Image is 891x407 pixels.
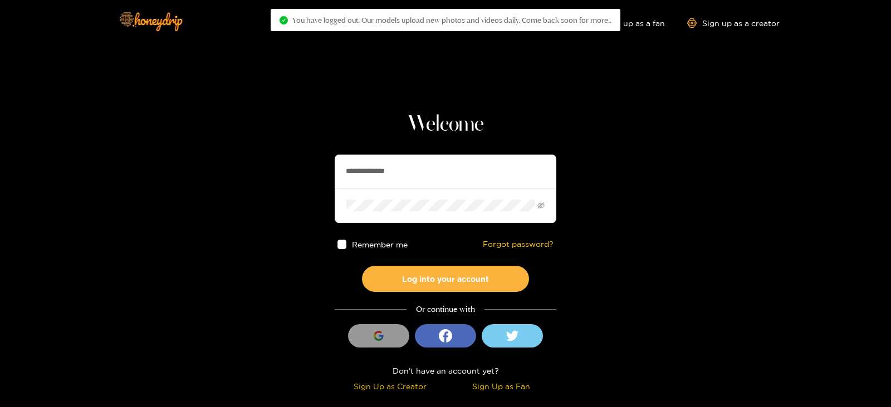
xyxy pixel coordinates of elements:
div: Don't have an account yet? [335,364,556,377]
span: check-circle [280,16,288,24]
div: Sign Up as Creator [337,380,443,393]
h1: Welcome [335,111,556,138]
div: Sign Up as Fan [448,380,554,393]
a: Sign up as a fan [589,18,665,28]
div: Or continue with [335,303,556,316]
span: Remember me [353,240,408,249]
span: eye-invisible [537,202,545,209]
a: Sign up as a creator [687,18,780,28]
span: You have logged out. Our models upload new photos and videos daily. Come back soon for more.. [292,16,611,24]
button: Log into your account [362,266,529,292]
a: Forgot password? [483,240,554,249]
